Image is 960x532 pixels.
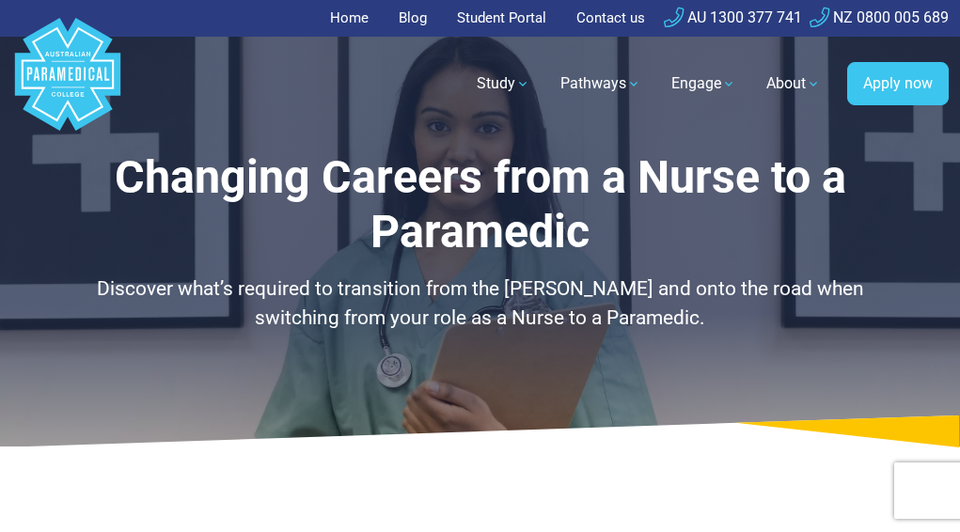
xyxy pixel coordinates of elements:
[755,57,832,110] a: About
[549,57,653,110] a: Pathways
[82,150,878,259] h1: Changing Careers from a Nurse to a Paramedic
[660,57,748,110] a: Engage
[465,57,542,110] a: Study
[847,62,949,105] a: Apply now
[664,8,802,26] a: AU 1300 377 741
[97,277,864,329] span: Discover what’s required to transition from the [PERSON_NAME] and onto the road when switching fr...
[11,37,124,132] a: Australian Paramedical College
[810,8,949,26] a: NZ 0800 005 689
